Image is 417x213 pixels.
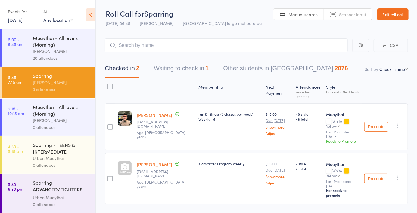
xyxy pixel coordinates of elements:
div: 0 attendees [33,124,90,131]
div: Fun & Fitness (3 classes per week) Weekly T6 [198,111,261,122]
div: 20 attendees [33,55,90,62]
div: Muaythai [326,111,359,117]
span: Age: [DEMOGRAPHIC_DATA] years [137,179,185,189]
small: benrynsie1@outlook.com [137,169,194,178]
a: Show more [266,175,291,178]
a: 6:45 -7:15 amSparring[PERSON_NAME]3 attendees [2,67,95,98]
div: since last grading [296,90,322,98]
span: Roll Call for [106,8,144,18]
div: 0 attendees [33,201,90,208]
div: Urban Muaythai [33,155,90,162]
a: 4:30 -5:15 pmSparring - TEENS & INTERMEDIATEUrban Muaythai0 attendees [2,136,95,174]
small: Michaelsutthakorn@hotmail.com [137,120,194,129]
button: Checked in2 [105,62,139,78]
a: 9:15 -10:15 amMuaythai - All levels (Morning)[PERSON_NAME]0 attendees [2,99,95,136]
time: 9:15 - 10:15 am [8,106,24,116]
div: White [326,119,359,128]
time: 5:30 - 6:30 pm [8,182,23,191]
label: Sort by [365,66,378,72]
div: Any location [43,17,73,23]
div: Atten­dances [293,81,324,101]
div: Events for [8,7,37,17]
div: Ready to Promote [326,138,359,144]
div: $45.00 [266,111,291,135]
div: Sparring - TEENS & INTERMEDIATE [33,141,90,155]
span: 2 style [296,161,322,166]
a: Show more [266,125,291,129]
div: Next Payment [263,81,293,101]
div: 2 [136,65,139,72]
span: 48 total [296,117,322,122]
div: Style [324,81,362,101]
span: 48 style [296,111,322,117]
div: 3 attendees [33,86,90,93]
span: [PERSON_NAME] [140,20,173,26]
a: [DATE] [8,17,23,23]
a: 6:00 -6:45 amMuaythai - All levels (Morning)[PERSON_NAME]20 attendees [2,29,95,67]
div: Yellow [326,124,337,128]
div: [PERSON_NAME] [33,79,90,86]
div: Muaythai [326,161,359,167]
div: Check in time [379,66,405,72]
a: [PERSON_NAME] [137,112,172,118]
div: Kickstarter Program Weekly [198,161,261,166]
div: Urban Muaythai [33,194,90,201]
button: Other students in [GEOGRAPHIC_DATA]2076 [223,62,348,78]
div: Sparring [33,72,90,79]
small: Due [DATE] [266,168,291,172]
div: At [43,7,73,17]
div: 2076 [335,65,348,72]
button: Waiting to check in1 [154,62,209,78]
div: White [326,169,359,178]
small: Last Promoted: [DATE] [326,179,359,188]
input: Search by name [105,38,348,52]
button: Promote [364,122,388,132]
div: Yellow [326,174,337,178]
span: [DATE] 06:45 [106,20,130,26]
div: Muaythai - All levels (Morning) [33,35,90,48]
a: Adjust [266,181,291,185]
img: image1744315318.png [118,111,132,126]
div: [PERSON_NAME] [33,117,90,124]
span: Manual search [288,11,318,17]
div: $55.00 [266,161,291,185]
span: Sparring [144,8,173,18]
small: Due [DATE] [266,118,291,123]
span: Age: [DEMOGRAPHIC_DATA] years [137,130,185,139]
a: [PERSON_NAME] [137,161,172,168]
div: Current / Next Rank [326,90,359,94]
div: Muaythai - All levels (Morning) [33,104,90,117]
a: 5:30 -6:30 pmSparring ADVANCED/FIGHTERS (Invite only)Urban Muaythai0 attendees [2,174,95,213]
small: Last Promoted: [DATE] [326,130,359,138]
span: Scanner input [339,11,366,17]
a: Adjust [266,131,291,135]
time: 4:30 - 5:15 pm [8,144,23,154]
div: Membership [196,81,263,101]
time: 6:45 - 7:15 am [8,75,22,84]
button: Promote [364,174,388,183]
div: 1 [205,65,209,72]
div: [PERSON_NAME] [33,48,90,55]
div: Not ready to promote [326,188,359,198]
time: 6:00 - 6:45 am [8,37,23,47]
div: 0 attendees [33,162,90,169]
a: Exit roll call [377,8,409,20]
span: [GEOGRAPHIC_DATA] large matted area [183,20,262,26]
button: CSV [374,39,408,52]
div: Sparring ADVANCED/FIGHTERS (Invite only) [33,179,90,194]
span: 2 total [296,166,322,171]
